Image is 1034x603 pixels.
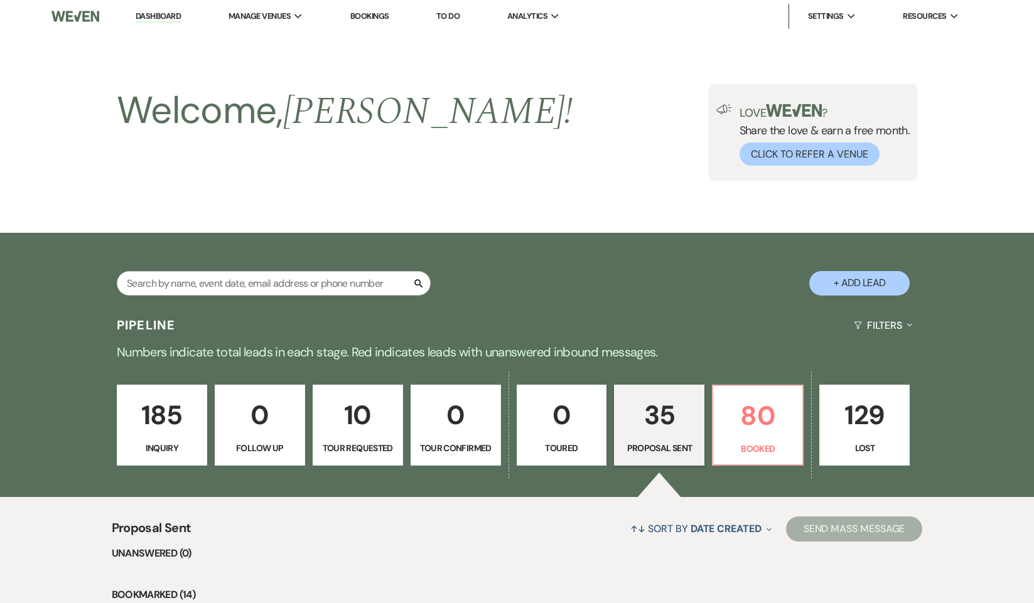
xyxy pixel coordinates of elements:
input: Search by name, event date, email address or phone number [117,271,431,296]
p: Follow Up [223,441,297,455]
a: To Do [436,11,460,21]
a: 10Tour Requested [313,385,403,466]
p: Inquiry [125,441,199,455]
a: 80Booked [712,385,804,466]
img: weven-logo-green.svg [766,104,822,117]
span: Settings [808,10,844,23]
p: 0 [223,394,297,436]
img: Weven Logo [51,3,99,29]
p: Booked [721,442,795,456]
p: 129 [827,394,902,436]
p: Toured [525,441,599,455]
p: 80 [721,395,795,437]
button: + Add Lead [809,271,910,296]
a: 35Proposal Sent [614,385,704,466]
span: Resources [903,10,946,23]
p: 0 [419,394,493,436]
a: Dashboard [136,11,181,23]
p: 185 [125,394,199,436]
a: 129Lost [819,385,910,466]
a: 0Tour Confirmed [411,385,501,466]
p: 35 [622,394,696,436]
button: Send Mass Message [786,516,923,542]
a: 0Toured [517,385,607,466]
button: Filters [849,309,917,342]
span: Analytics [507,10,547,23]
button: Click to Refer a Venue [740,142,880,166]
span: Date Created [691,522,762,535]
li: Bookmarked (14) [112,587,923,603]
p: Lost [827,441,902,455]
p: Tour Requested [321,441,395,455]
span: ↑↓ [630,522,645,535]
button: Sort By Date Created [625,512,776,545]
div: Share the love & earn a free month. [732,104,910,166]
a: 0Follow Up [215,385,305,466]
a: Bookings [350,11,389,21]
p: Numbers indicate total leads in each stage. Red indicates leads with unanswered inbound messages. [65,342,969,362]
p: Tour Confirmed [419,441,493,455]
p: 10 [321,394,395,436]
span: Proposal Sent [112,518,191,545]
span: [PERSON_NAME] ! [283,83,573,141]
h2: Welcome, [117,84,573,138]
li: Unanswered (0) [112,545,923,562]
p: Proposal Sent [622,441,696,455]
img: loud-speaker-illustration.svg [716,104,732,114]
span: Manage Venues [229,10,291,23]
a: 185Inquiry [117,385,207,466]
h3: Pipeline [117,316,176,334]
p: Love ? [740,104,910,119]
p: 0 [525,394,599,436]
